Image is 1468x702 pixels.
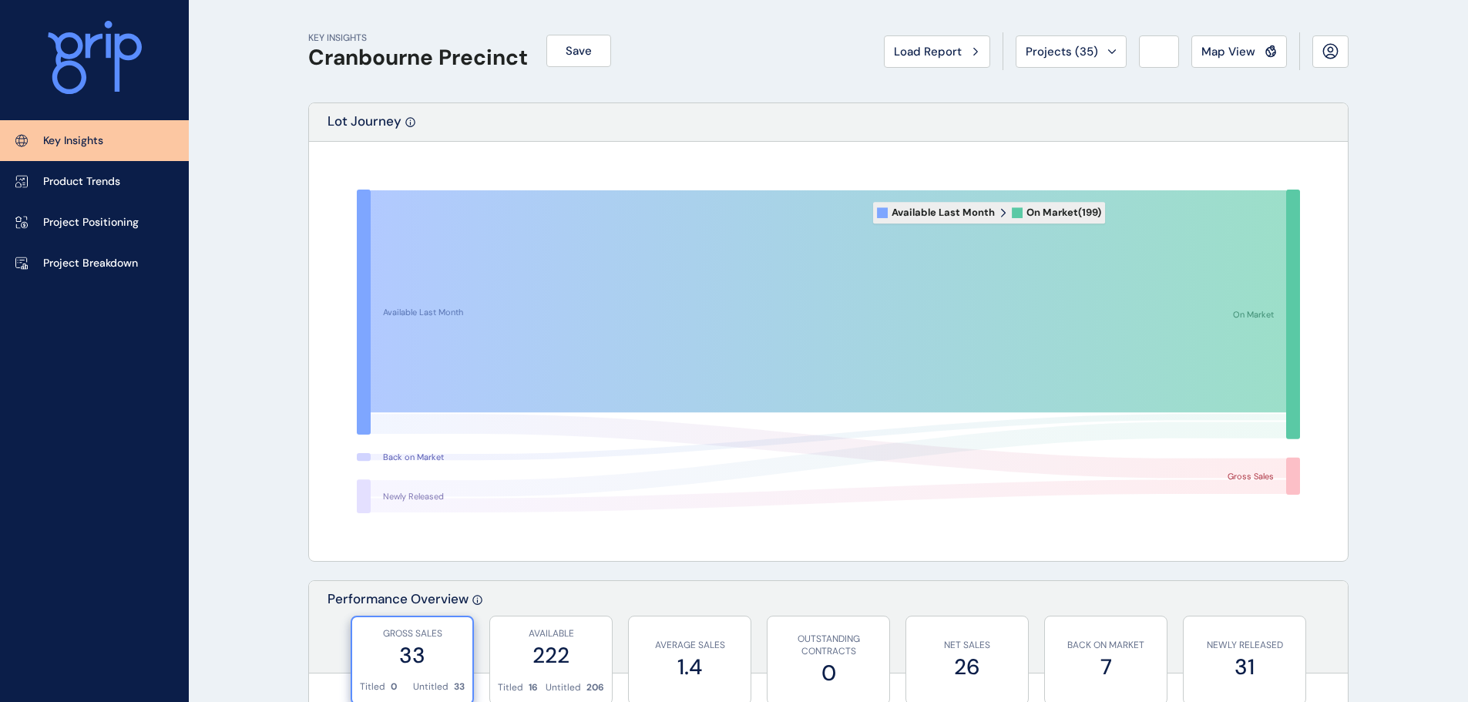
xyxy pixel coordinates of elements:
p: OUTSTANDING CONTRACTS [775,633,882,659]
p: Project Positioning [43,215,139,230]
span: Load Report [894,44,962,59]
p: Untitled [413,680,448,694]
button: Load Report [884,35,990,68]
p: Titled [360,680,385,694]
p: Key Insights [43,133,103,149]
label: 1.4 [637,652,743,682]
p: Lot Journey [328,113,401,141]
span: Projects ( 35 ) [1026,44,1098,59]
p: Titled [498,681,523,694]
span: Map View [1201,44,1255,59]
button: Projects (35) [1016,35,1127,68]
p: GROSS SALES [360,627,465,640]
label: 31 [1191,652,1298,682]
p: NEWLY RELEASED [1191,639,1298,652]
label: 0 [775,658,882,688]
p: AVAILABLE [498,627,604,640]
p: Product Trends [43,174,120,190]
label: 26 [914,652,1020,682]
button: Save [546,35,611,67]
p: 33 [454,680,465,694]
label: 222 [498,640,604,670]
p: KEY INSIGHTS [308,32,528,45]
button: Map View [1191,35,1287,68]
p: 16 [529,681,538,694]
p: Project Breakdown [43,256,138,271]
p: AVERAGE SALES [637,639,743,652]
p: Untitled [546,681,581,694]
p: NET SALES [914,639,1020,652]
p: 0 [391,680,397,694]
p: BACK ON MARKET [1053,639,1159,652]
label: 33 [360,640,465,670]
label: 7 [1053,652,1159,682]
p: Performance Overview [328,590,469,673]
h1: Cranbourne Precinct [308,45,528,71]
span: Save [566,43,592,59]
p: 206 [586,681,604,694]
